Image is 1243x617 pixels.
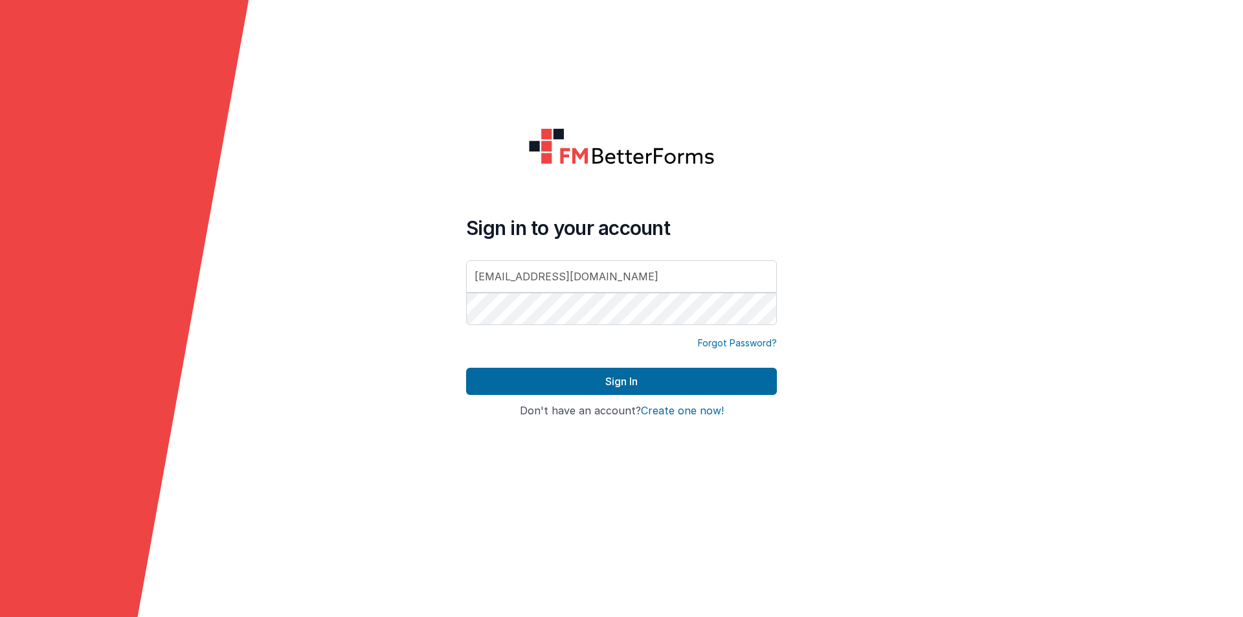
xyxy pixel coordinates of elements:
input: Email Address [466,260,777,293]
button: Sign In [466,368,777,395]
a: Forgot Password? [698,337,777,350]
h4: Sign in to your account [466,216,777,240]
button: Create one now! [641,405,724,417]
h4: Don't have an account? [466,405,777,417]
